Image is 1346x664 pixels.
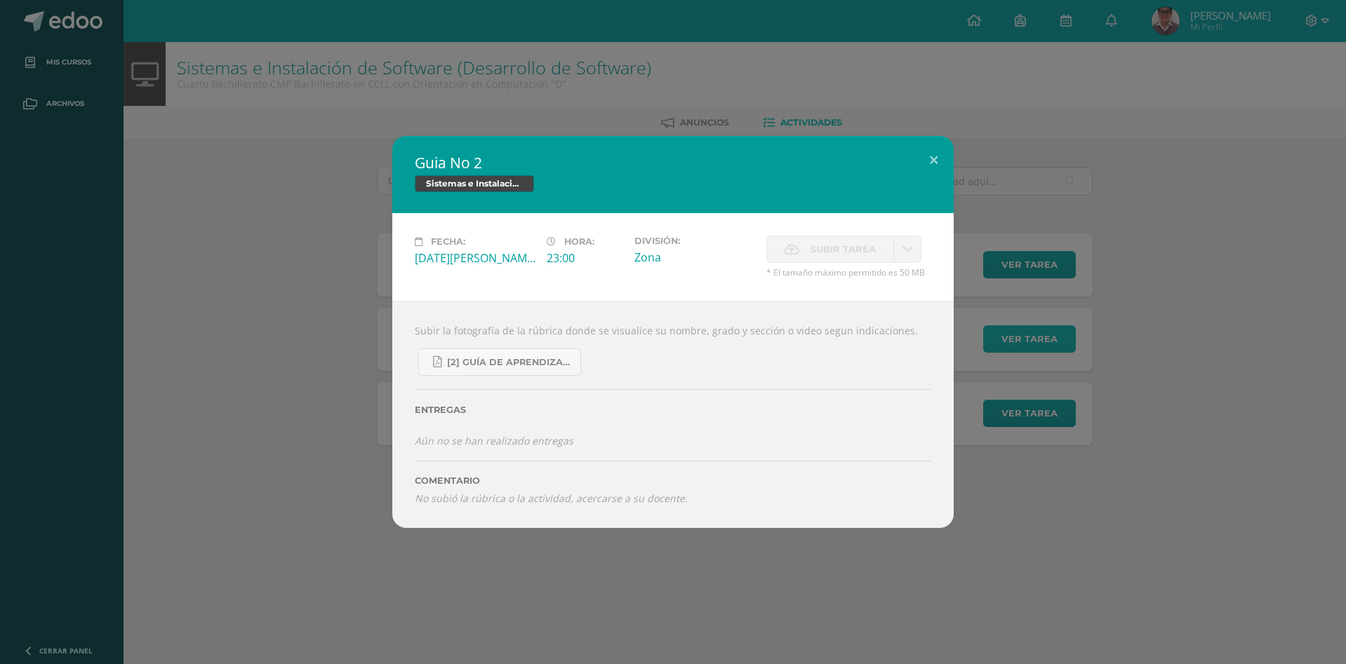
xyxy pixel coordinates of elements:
div: Zona [634,250,755,265]
span: Sistemas e Instalación de Software (Desarrollo de Software) [415,175,534,192]
label: Comentario [415,475,931,486]
span: * El tamaño máximo permitido es 50 MB [766,266,931,278]
button: Close (Esc) [914,136,954,184]
a: [2] Guía de Aprendizaje - Sistemas e Instalación de Software.pdf [418,348,581,376]
span: Subir tarea [811,236,876,262]
label: División: [634,236,755,246]
span: Fecha: [431,236,465,247]
i: No subió la rúbrica o la actividad, acercarse a su docente. [415,492,688,505]
div: Subir la fotografía de la rúbrica donde se visualice su nombre, grado y sección o video segun ind... [392,301,954,527]
div: 23:00 [547,250,623,266]
h2: Guia No 2 [415,153,931,172]
label: La fecha de entrega ha expirado [766,236,894,263]
span: Hora: [564,236,594,247]
div: [DATE][PERSON_NAME] [415,250,535,266]
span: [2] Guía de Aprendizaje - Sistemas e Instalación de Software.pdf [447,357,573,368]
label: Entregas [415,405,931,415]
a: La fecha de entrega ha expirado [894,236,921,263]
i: Aún no se han realizado entregas [415,434,573,447]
